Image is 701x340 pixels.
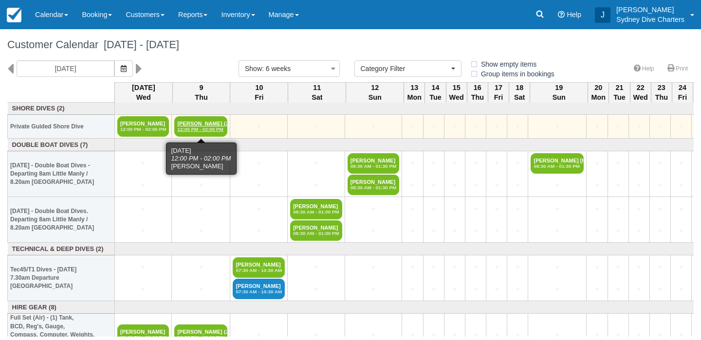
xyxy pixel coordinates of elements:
[426,204,442,214] a: +
[447,330,462,340] a: +
[117,204,169,214] a: +
[117,262,169,272] a: +
[230,82,288,103] th: 10 Fri
[405,226,420,236] a: +
[651,82,672,103] th: 23 Thu
[10,104,112,113] a: Shore Dives (2)
[652,158,668,168] a: +
[348,122,400,132] a: +
[468,180,483,190] a: +
[631,262,647,272] a: +
[404,82,425,103] th: 13 Mon
[631,158,647,168] a: +
[610,226,626,236] a: +
[631,330,647,340] a: +
[510,226,525,236] a: +
[290,158,342,168] a: +
[117,180,169,190] a: +
[233,257,285,278] a: [PERSON_NAME]07:30 AM - 10:30 AM
[290,284,342,294] a: +
[531,204,584,214] a: +
[470,57,543,72] label: Show empty items
[509,82,530,103] th: 18 Sat
[290,220,342,241] a: [PERSON_NAME]08:30 AM - 01:00 PM
[489,204,504,214] a: +
[510,158,525,168] a: +
[662,62,694,76] a: Print
[120,126,166,132] em: 12:00 PM - 02:00 PM
[426,284,442,294] a: +
[117,284,169,294] a: +
[610,284,626,294] a: +
[10,141,112,150] a: Double Boat Dives (7)
[628,62,660,76] a: Help
[290,180,342,190] a: +
[531,153,584,174] a: [PERSON_NAME] [PERSON_NAME]08:30 AM - 01:30 PM
[589,180,605,190] a: +
[177,126,224,132] em: 12:00 PM - 02:00 PM
[348,204,400,214] a: +
[426,180,442,190] a: +
[510,284,525,294] a: +
[595,7,610,23] div: J
[8,197,115,243] th: [DATE] - Double Boat Dives. Departing 8am Little Manly / 8.20am [GEOGRAPHIC_DATA]
[531,330,584,340] a: +
[233,122,285,132] a: +
[673,284,689,294] a: +
[233,204,285,214] a: +
[510,204,525,214] a: +
[610,204,626,214] a: +
[510,180,525,190] a: +
[652,180,668,190] a: +
[10,245,112,254] a: Technical & Deep Dives (2)
[239,60,340,77] button: Show: 6 weeks
[426,122,442,132] a: +
[447,284,462,294] a: +
[405,204,420,214] a: +
[172,82,230,103] th: 9 Thu
[348,153,400,174] a: [PERSON_NAME]08:30 AM - 01:30 PM
[470,70,562,77] span: Group items in bookings
[468,158,483,168] a: +
[589,226,605,236] a: +
[616,15,684,24] p: Sydney Dive Charters
[236,289,282,295] em: 07:30 AM - 10:30 AM
[468,122,483,132] a: +
[405,284,420,294] a: +
[350,163,397,169] em: 08:30 AM - 01:30 PM
[589,330,605,340] a: +
[530,82,588,103] th: 19 Sun
[588,82,609,103] th: 20 Mon
[7,8,21,22] img: checkfront-main-nav-mini-logo.png
[98,38,179,51] span: [DATE] - [DATE]
[489,284,504,294] a: +
[652,262,668,272] a: +
[233,330,285,340] a: +
[673,180,689,190] a: +
[233,226,285,236] a: +
[10,303,112,312] a: Hire Gear (8)
[589,262,605,272] a: +
[531,226,584,236] a: +
[426,158,442,168] a: +
[489,226,504,236] a: +
[652,204,668,214] a: +
[631,180,647,190] a: +
[531,262,584,272] a: +
[610,158,626,168] a: +
[348,226,400,236] a: +
[233,279,285,299] a: [PERSON_NAME]07:30 AM - 10:30 AM
[534,163,581,169] em: 08:30 AM - 01:30 PM
[652,330,668,340] a: +
[447,262,462,272] a: +
[468,204,483,214] a: +
[616,5,684,15] p: [PERSON_NAME]
[346,82,404,103] th: 12 Sun
[531,284,584,294] a: +
[531,122,584,132] a: +
[405,158,420,168] a: +
[174,262,227,272] a: +
[245,65,262,72] span: Show
[8,115,115,139] th: Private Guided Shore Dive
[468,226,483,236] a: +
